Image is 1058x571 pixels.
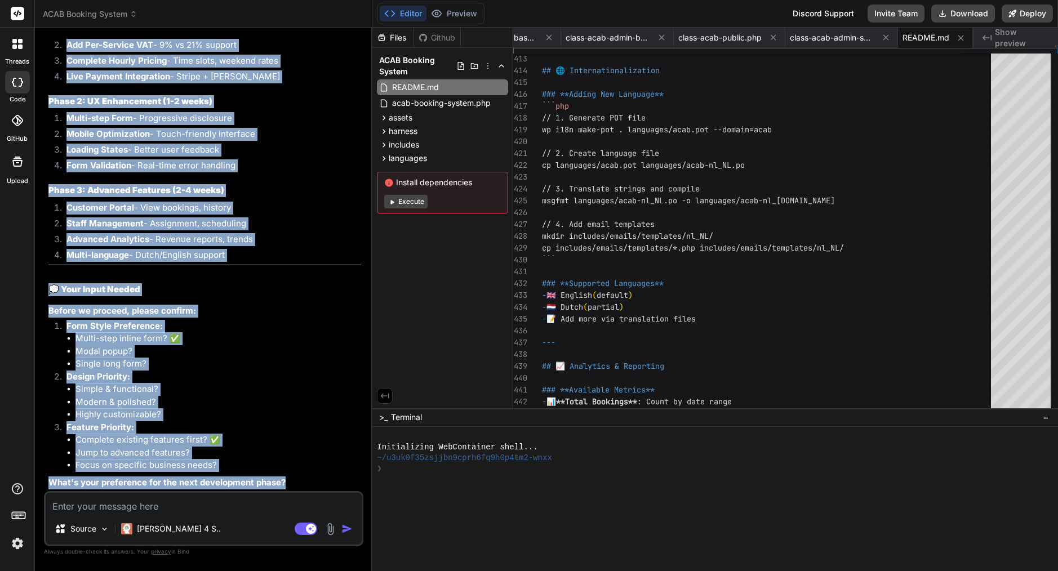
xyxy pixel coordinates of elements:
[391,412,422,423] span: Terminal
[121,523,132,534] img: Claude 4 Sonnet
[542,160,745,170] span: cp languages/acab.pot languages/acab-nl_NL.po
[513,313,527,325] div: 435
[513,218,527,230] div: 427
[66,160,131,171] strong: Form Validation
[542,302,546,312] span: -
[513,372,527,384] div: 440
[66,144,128,155] strong: Loading States
[513,195,527,207] div: 425
[903,32,949,43] span: README.md
[513,384,527,396] div: 441
[546,302,583,312] span: 🇳🇱 Dutch
[628,290,633,300] span: )
[513,183,527,195] div: 424
[513,159,527,171] div: 422
[389,139,419,150] span: includes
[66,71,170,82] strong: Live Payment Integration
[75,332,361,345] li: Multi-step inline form? ✅
[75,396,361,409] li: Modern & polished?
[7,134,28,144] label: GitHub
[57,128,361,144] li: - Touch-friendly interface
[995,26,1049,49] span: Show preview
[48,284,140,295] strong: 💭 Your Input Needed
[5,57,29,66] label: threads
[391,81,440,94] span: README.md
[1002,5,1053,23] button: Deploy
[75,408,361,421] li: Highly customizable?
[542,290,546,300] span: -
[542,148,659,158] span: // 2. Create language file
[391,96,492,110] span: acab-booking-system.php
[597,290,628,300] span: default
[513,207,527,218] div: 426
[57,39,361,55] li: - 9% vs 21% support
[767,195,835,206] span: l_[DOMAIN_NAME]
[75,459,361,472] li: Focus on specific business needs?
[426,6,482,21] button: Preview
[75,434,361,447] li: Complete existing features first? ✅
[592,290,597,300] span: (
[384,195,428,208] button: Execute
[767,243,844,253] span: /templates/nl_NL/
[546,396,556,407] span: 📊
[57,202,361,217] li: - View bookings, history
[786,5,861,23] div: Discord Support
[414,32,460,43] div: Github
[619,302,624,312] span: )
[513,254,527,266] div: 430
[513,77,527,88] div: 415
[542,385,655,395] span: ### **Available Metrics**
[377,463,381,474] span: ❯
[542,231,713,241] span: mkdir includes/emails/templates/nl_NL/
[57,233,361,249] li: - Revenue reports, trends
[542,219,655,229] span: // 4. Add email templates
[868,5,924,23] button: Invite Team
[931,5,995,23] button: Download
[57,112,361,128] li: - Progressive disclosure
[75,447,361,460] li: Jump to advanced features?
[513,278,527,289] div: 432
[790,32,874,43] span: class-acab-admin-services.php
[546,314,696,324] span: 📝 Add more via translation files
[48,477,286,488] strong: What's your preference for the next development phase?
[583,302,588,312] span: (
[566,32,650,43] span: class-acab-admin-bookings.php
[389,126,417,137] span: harness
[7,176,28,186] label: Upload
[379,412,388,423] span: >_
[10,95,25,104] label: code
[542,65,660,75] span: ## 🌐 Internationalization
[75,358,361,371] li: Single long form?
[66,234,149,244] strong: Advanced Analytics
[8,534,27,553] img: settings
[100,524,109,534] img: Pick Models
[66,113,133,123] strong: Multi-step Form
[377,453,552,463] span: ~/u3uk0f35zsjjbn9cprh6fq9h0p4tm2-wnxx
[513,289,527,301] div: 433
[513,171,527,183] div: 423
[48,96,212,106] strong: Phase 2: UX Enhancement (1-2 weeks)
[542,124,767,135] span: wp i18n make-pot . languages/acab.pot --domain=aca
[151,548,171,555] span: privacy
[542,361,664,371] span: ## 📈 Analytics & Reporting
[380,6,426,21] button: Editor
[513,301,527,313] div: 434
[513,100,527,112] div: 417
[542,255,555,265] span: ```
[384,177,501,188] span: Install dependencies
[588,302,619,312] span: partial
[513,325,527,337] div: 436
[66,371,130,382] strong: Design Priority:
[513,124,527,136] div: 419
[513,242,527,254] div: 429
[513,230,527,242] div: 428
[546,290,592,300] span: 🇬🇧 English
[513,88,527,100] div: 416
[542,314,546,324] span: -
[542,337,555,347] span: ---
[48,305,196,316] strong: Before we proceed, please confirm:
[389,112,412,123] span: assets
[66,202,134,213] strong: Customer Portal
[48,185,224,195] strong: Phase 3: Advanced Features (2-4 weeks)
[66,218,144,229] strong: Staff Management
